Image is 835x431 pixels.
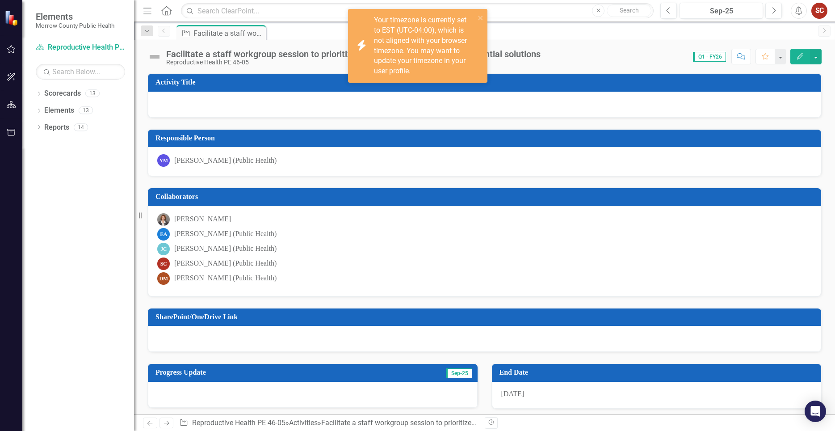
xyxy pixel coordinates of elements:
[805,401,826,422] div: Open Intercom Messenger
[174,273,277,283] div: [PERSON_NAME] (Public Health)
[36,22,114,29] small: Morrow County Public Health
[607,4,651,17] button: Search
[174,258,277,269] div: [PERSON_NAME] (Public Health)
[155,78,817,86] h3: Activity Title
[147,50,162,64] img: Not Defined
[499,368,817,376] h3: End Date
[174,244,277,254] div: [PERSON_NAME] (Public Health)
[811,3,827,19] button: SC
[157,228,170,241] div: EA
[155,313,817,321] h3: SharePoint/OneDrive Link
[446,368,472,378] span: Sep-25
[680,3,763,19] button: Sep-25
[157,243,170,255] div: JC
[79,107,93,114] div: 13
[179,418,478,428] div: » »
[157,272,170,285] div: DM
[44,89,81,99] a: Scorecards
[174,214,231,224] div: [PERSON_NAME]
[166,49,541,59] div: Facilitate a staff workgroup session to prioritize one barrier and brainstorm potential solutions
[478,13,484,23] button: close
[85,90,100,97] div: 13
[166,59,541,66] div: Reproductive Health PE 46-05
[683,6,760,17] div: Sep-25
[36,42,125,53] a: Reproductive Health PE 46-05
[157,213,170,226] img: Robin Canaday
[374,15,475,76] div: Your timezone is currently set to EST (UTC-04:00), which is not aligned with your browser timezon...
[74,123,88,131] div: 14
[501,390,524,397] span: [DATE]
[174,156,277,166] div: [PERSON_NAME] (Public Health)
[620,7,639,14] span: Search
[155,134,817,142] h3: Responsible Person
[36,11,114,22] span: Elements
[155,368,361,376] h3: Progress Update
[44,106,74,116] a: Elements
[155,193,817,201] h3: Collaborators
[289,418,318,427] a: Activities
[193,28,264,39] div: Facilitate a staff workgroup session to prioritize one barrier and brainstorm potential solutions
[157,154,170,167] div: YM
[157,258,170,270] div: SC
[36,64,125,80] input: Search Below...
[321,418,617,427] div: Facilitate a staff workgroup session to prioritize one barrier and brainstorm potential solutions
[4,10,20,26] img: ClearPoint Strategy
[181,3,654,19] input: Search ClearPoint...
[44,123,69,133] a: Reports
[693,52,726,62] span: Q1 - FY26
[174,229,277,239] div: [PERSON_NAME] (Public Health)
[192,418,285,427] a: Reproductive Health PE 46-05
